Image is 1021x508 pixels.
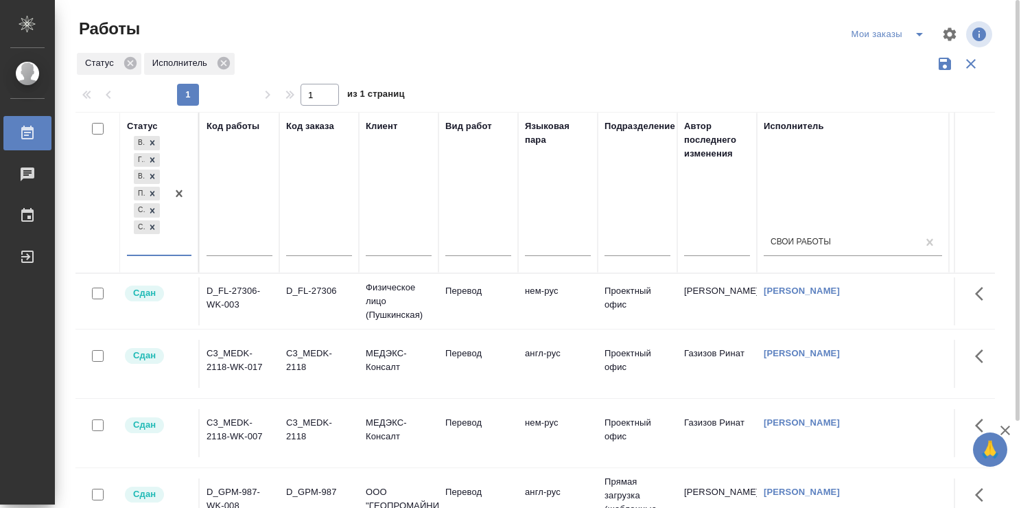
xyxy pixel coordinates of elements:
[366,119,397,133] div: Клиент
[764,487,840,497] a: [PERSON_NAME]
[133,349,156,362] p: Сдан
[525,119,591,147] div: Языковая пара
[132,185,161,203] div: В ожидании, Готов к работе, В работе, Подбор, Создан, Сдан
[132,202,161,219] div: В ожидании, Готов к работе, В работе, Подбор, Создан, Сдан
[967,340,1000,373] button: Здесь прячутся важные кнопки
[848,23,933,45] div: split button
[958,51,984,77] button: Сбросить фильтры
[677,409,757,457] td: Газизов Ринат
[133,418,156,432] p: Сдан
[967,277,1000,310] button: Здесь прячутся важные кнопки
[764,119,824,133] div: Исполнитель
[966,21,995,47] span: Посмотреть информацию
[200,277,279,325] td: D_FL-27306-WK-003
[132,152,161,169] div: В ожидании, Готов к работе, В работе, Подбор, Создан, Сдан
[134,187,145,201] div: Подбор
[605,119,675,133] div: Подразделение
[518,277,598,325] td: нем-рус
[152,56,212,70] p: Исполнитель
[366,416,432,443] p: МЕДЭКС-Консалт
[124,284,191,303] div: Менеджер проверил работу исполнителя, передает ее на следующий этап
[598,409,677,457] td: Проектный офис
[75,18,140,40] span: Работы
[77,53,141,75] div: Статус
[124,416,191,435] div: Менеджер проверил работу исполнителя, передает ее на следующий этап
[518,409,598,457] td: нем-рус
[445,416,511,430] p: Перевод
[133,487,156,501] p: Сдан
[134,203,145,218] div: Создан
[200,409,279,457] td: C3_MEDK-2118-WK-007
[286,416,352,443] div: C3_MEDK-2118
[973,432,1007,467] button: 🙏
[932,51,958,77] button: Сохранить фильтры
[764,417,840,428] a: [PERSON_NAME]
[366,347,432,374] p: МЕДЭКС-Консалт
[764,286,840,296] a: [PERSON_NAME]
[200,340,279,388] td: C3_MEDK-2118-WK-017
[132,135,161,152] div: В ожидании, Готов к работе, В работе, Подбор, Создан, Сдан
[134,170,145,184] div: В работе
[132,219,161,236] div: В ожидании, Готов к работе, В работе, Подбор, Создан, Сдан
[445,485,511,499] p: Перевод
[771,236,831,248] div: Свои работы
[286,485,352,499] div: D_GPM-987
[124,485,191,504] div: Менеджер проверил работу исполнителя, передает ее на следующий этап
[207,119,259,133] div: Код работы
[347,86,405,106] span: из 1 страниц
[132,168,161,185] div: В ожидании, Готов к работе, В работе, Подбор, Создан, Сдан
[127,119,158,133] div: Статус
[124,347,191,365] div: Менеджер проверил работу исполнителя, передает ее на следующий этап
[286,284,352,298] div: D_FL-27306
[764,348,840,358] a: [PERSON_NAME]
[133,286,156,300] p: Сдан
[677,277,757,325] td: [PERSON_NAME]
[684,119,750,161] div: Автор последнего изменения
[677,340,757,388] td: Газизов Ринат
[134,136,145,150] div: В ожидании
[286,119,334,133] div: Код заказа
[85,56,119,70] p: Статус
[445,347,511,360] p: Перевод
[144,53,235,75] div: Исполнитель
[598,340,677,388] td: Проектный офис
[134,220,145,235] div: Сдан
[134,153,145,168] div: Готов к работе
[366,281,432,322] p: Физическое лицо (Пушкинская)
[933,18,966,51] span: Настроить таблицу
[967,409,1000,442] button: Здесь прячутся важные кнопки
[978,435,1002,464] span: 🙏
[286,347,352,374] div: C3_MEDK-2118
[518,340,598,388] td: англ-рус
[445,119,492,133] div: Вид работ
[598,277,677,325] td: Проектный офис
[445,284,511,298] p: Перевод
